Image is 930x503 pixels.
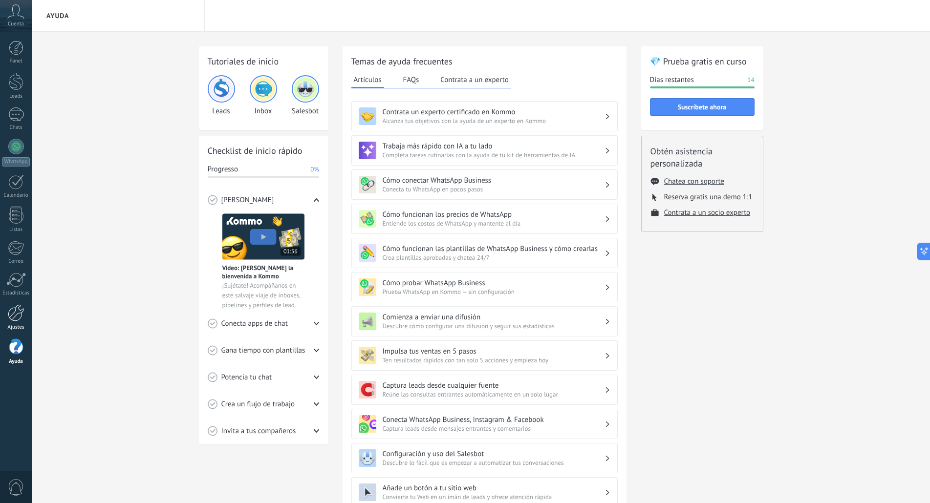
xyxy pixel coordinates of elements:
h3: Contrata un experto certificado en Kommo [383,107,605,117]
span: Vídeo: [PERSON_NAME] la bienvenida a Kommo [222,264,304,280]
span: Conecta tu WhatsApp en pocos pasos [383,185,605,193]
h2: 💎 Prueba gratis en curso [650,55,755,67]
span: Potencia tu chat [221,373,272,382]
span: Gana tiempo con plantillas [221,346,305,356]
button: Suscríbete ahora [650,98,755,116]
div: Estadísticas [2,290,30,296]
span: Conecta apps de chat [221,319,288,329]
div: Chats [2,125,30,131]
h3: Cómo funcionan las plantillas de WhatsApp Business y cómo crearlas [383,244,605,253]
h3: Añade un botón a tu sitio web [383,483,605,493]
span: Suscríbete ahora [678,104,727,110]
div: Inbox [250,75,277,116]
h3: Conecta WhatsApp Business, Instagram & Facebook [383,415,605,424]
span: Crea plantillas aprobadas y chatea 24/7 [383,253,605,262]
span: Prueba WhatsApp en Kommo — sin configuración [383,288,605,296]
div: Listas [2,227,30,233]
button: FAQs [401,72,422,87]
button: Chatea con soporte [664,177,724,186]
span: 14 [747,75,754,85]
span: 0% [310,165,319,174]
span: Invita a tus compañeros [221,426,296,436]
h2: Temas de ayuda frecuentes [351,55,618,67]
img: Meet video [222,213,304,260]
button: Reserva gratis una demo 1:1 [664,192,753,202]
h2: Checklist de inicio rápido [208,145,319,157]
div: Salesbot [292,75,319,116]
span: Reúne las consultas entrantes automáticamente en un solo lugar [383,390,605,398]
button: Contrata a un socio experto [664,208,751,217]
div: Panel [2,58,30,64]
span: Completa tareas rutinarias con la ayuda de tu kit de herramientas de IA [383,151,605,159]
span: Entiende los costos de WhatsApp y mantente al día [383,219,605,228]
div: Correo [2,258,30,265]
h3: Cómo funcionan los precios de WhatsApp [383,210,605,219]
span: [PERSON_NAME] [221,195,274,205]
span: Crea un flujo de trabajo [221,399,295,409]
span: Captura leads desde mensajes entrantes y comentarios [383,424,605,433]
span: Días restantes [650,75,694,85]
div: Leads [208,75,235,116]
h3: Captura leads desde cualquier fuente [383,381,605,390]
span: Descubre cómo configurar una difusión y seguir sus estadísticas [383,322,605,330]
div: Ajustes [2,324,30,331]
button: Contrata a un experto [438,72,511,87]
span: Cuenta [8,21,24,27]
div: WhatsApp [2,157,30,167]
div: Ayuda [2,358,30,365]
h3: Cómo probar WhatsApp Business [383,278,605,288]
h3: Impulsa tus ventas en 5 pasos [383,347,605,356]
h2: Tutoriales de inicio [208,55,319,67]
div: Calendario [2,192,30,199]
h3: Configuración y uso del Salesbot [383,449,605,459]
h2: Obtén asistencia personalizada [650,145,754,169]
h3: Cómo conectar WhatsApp Business [383,176,605,185]
h3: Comienza a enviar una difusión [383,313,605,322]
div: Leads [2,93,30,100]
button: Artículos [351,72,384,88]
span: Convierte tu Web en un imán de leads y ofrece atención rápida [383,493,605,501]
span: Ten resultados rápidos con tan solo 5 acciones y empieza hoy [383,356,605,364]
span: Descubre lo fácil que es empezar a automatizar tus conversaciones [383,459,605,467]
span: Alcanza tus objetivos con la ayuda de un experto en Kommo [383,117,605,125]
span: Progresso [208,165,238,174]
h3: Trabaja más rápido con IA a tu lado [383,142,605,151]
span: ¡Sujétate! Acompáñanos en este salvaje viaje de inboxes, pipelines y perfiles de lead. [222,281,304,310]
